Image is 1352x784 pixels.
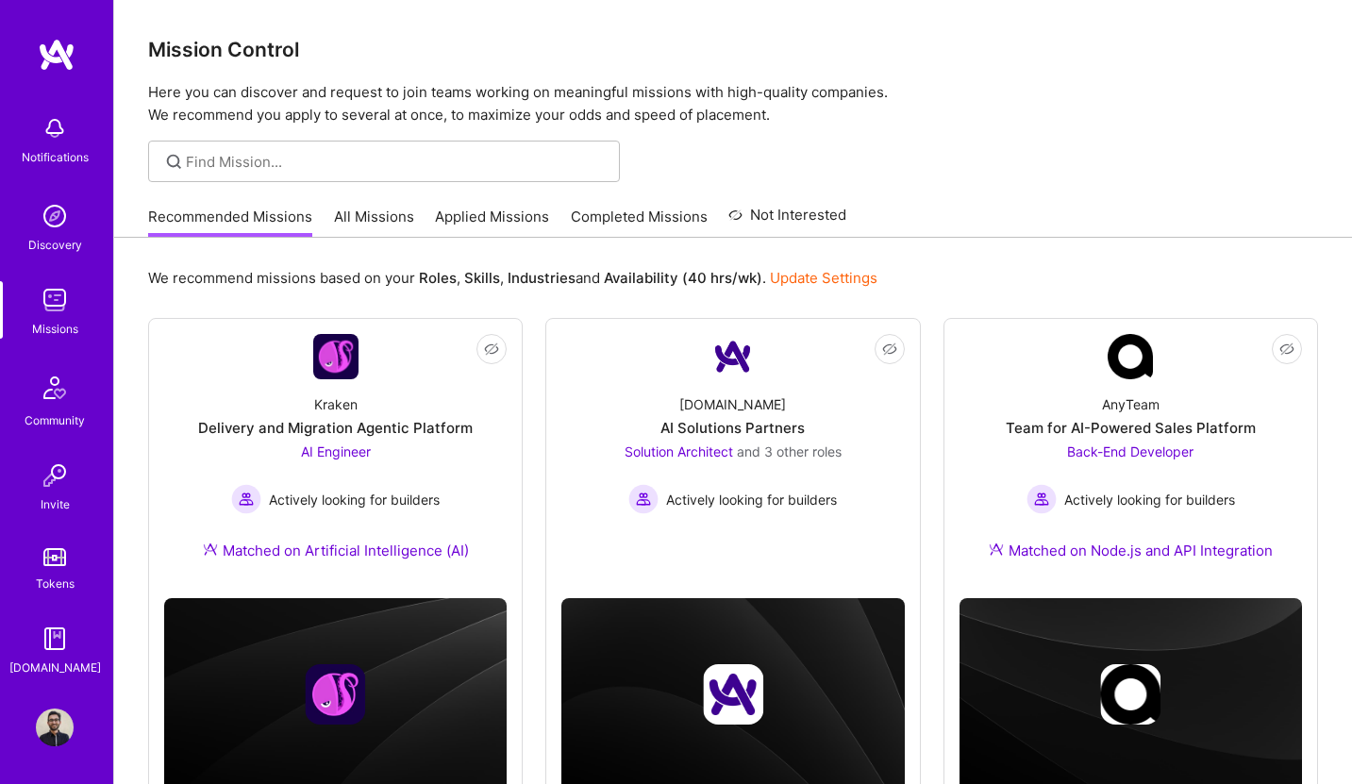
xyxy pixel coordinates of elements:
span: Actively looking for builders [666,490,837,509]
a: Update Settings [770,269,877,287]
a: Company Logo[DOMAIN_NAME]AI Solutions PartnersSolution Architect and 3 other rolesActively lookin... [561,334,904,555]
div: Discovery [28,235,82,255]
b: Industries [508,269,576,287]
span: Solution Architect [625,443,733,459]
div: Matched on Artificial Intelligence (AI) [203,541,469,560]
i: icon EyeClosed [1279,342,1294,357]
h3: Mission Control [148,38,1318,61]
div: Matched on Node.js and API Integration [989,541,1273,560]
p: We recommend missions based on your , , and . [148,268,877,288]
img: Actively looking for builders [1027,484,1057,514]
img: Actively looking for builders [231,484,261,514]
a: All Missions [334,207,414,238]
img: logo [38,38,75,72]
img: teamwork [36,281,74,319]
a: User Avatar [31,709,78,746]
a: Recommended Missions [148,207,312,238]
b: Skills [464,269,500,287]
img: Company logo [703,664,763,725]
div: Tokens [36,574,75,593]
img: Community [32,365,77,410]
a: Applied Missions [435,207,549,238]
i: icon EyeClosed [484,342,499,357]
img: Invite [36,457,74,494]
span: AI Engineer [301,443,371,459]
i: icon SearchGrey [163,151,185,173]
div: Delivery and Migration Agentic Platform [198,418,473,438]
a: Company LogoKrakenDelivery and Migration Agentic PlatformAI Engineer Actively looking for builder... [164,334,507,583]
span: Actively looking for builders [1064,490,1235,509]
div: Team for AI-Powered Sales Platform [1006,418,1256,438]
div: Notifications [22,147,89,167]
b: Availability (40 hrs/wk) [604,269,762,287]
a: Not Interested [728,204,846,238]
span: Back-End Developer [1067,443,1193,459]
img: Ateam Purple Icon [203,542,218,557]
div: AnyTeam [1102,394,1160,414]
img: User Avatar [36,709,74,746]
i: icon EyeClosed [882,342,897,357]
img: Company logo [306,664,366,725]
img: guide book [36,620,74,658]
div: [DOMAIN_NAME] [679,394,786,414]
div: Community [25,410,85,430]
span: Actively looking for builders [269,490,440,509]
span: and 3 other roles [737,443,842,459]
div: Missions [32,319,78,339]
input: Find Mission... [186,152,606,172]
img: tokens [43,548,66,566]
div: Invite [41,494,70,514]
img: bell [36,109,74,147]
img: Actively looking for builders [628,484,659,514]
b: Roles [419,269,457,287]
img: discovery [36,197,74,235]
div: Kraken [314,394,358,414]
img: Ateam Purple Icon [989,542,1004,557]
a: Company LogoAnyTeamTeam for AI-Powered Sales PlatformBack-End Developer Actively looking for buil... [960,334,1302,583]
div: [DOMAIN_NAME] [9,658,101,677]
img: Company Logo [710,334,756,379]
img: Company Logo [1108,334,1153,379]
p: Here you can discover and request to join teams working on meaningful missions with high-quality ... [148,81,1318,126]
a: Completed Missions [571,207,708,238]
img: Company Logo [313,334,359,379]
div: AI Solutions Partners [660,418,805,438]
img: Company logo [1100,664,1160,725]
